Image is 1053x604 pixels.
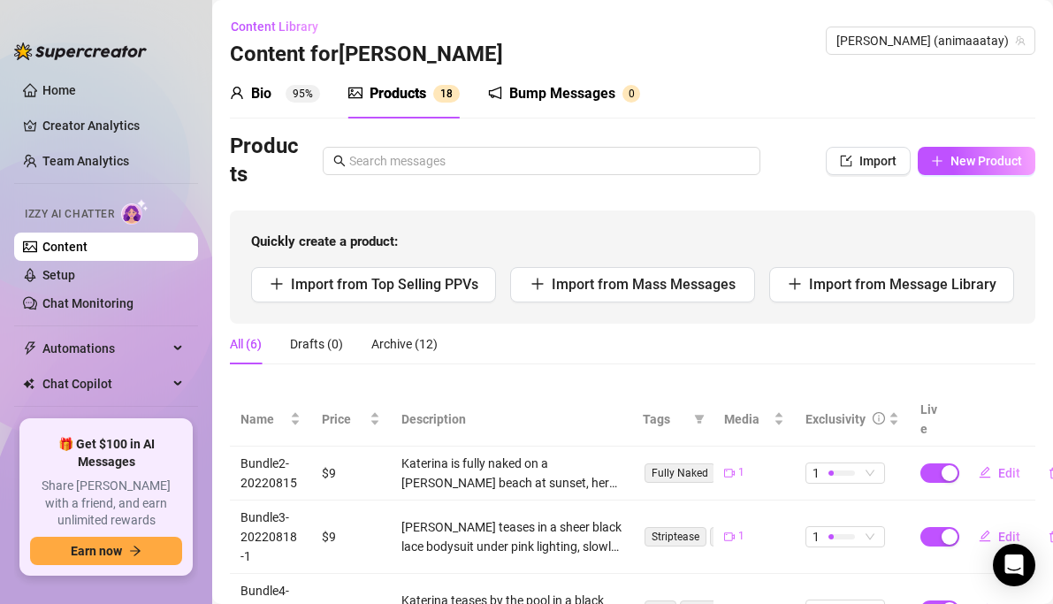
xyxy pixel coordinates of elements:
[738,464,744,481] span: 1
[724,409,770,429] span: Media
[488,86,502,100] span: notification
[333,155,346,167] span: search
[231,19,318,34] span: Content Library
[42,268,75,282] a: Setup
[290,334,343,354] div: Drafts (0)
[979,466,991,478] span: edit
[918,147,1035,175] button: New Product
[724,468,735,478] span: video-camera
[998,530,1020,544] span: Edit
[632,393,713,447] th: Tags
[826,147,911,175] button: Import
[910,393,954,447] th: Live
[30,478,182,530] span: Share [PERSON_NAME] with a friend, and earn unlimited rewards
[42,111,184,140] a: Creator Analytics
[998,466,1020,480] span: Edit
[348,86,362,100] span: picture
[645,527,706,547] span: Striptease
[230,501,311,574] td: Bundle3-20220818-1
[129,545,141,557] span: arrow-right
[42,370,168,398] span: Chat Copilot
[873,412,885,424] span: info-circle
[42,154,129,168] a: Team Analytics
[230,393,311,447] th: Name
[370,83,426,104] div: Products
[993,544,1035,586] div: Open Intercom Messenger
[510,267,755,302] button: Import from Mass Messages
[391,393,632,447] th: Description
[622,85,640,103] sup: 0
[311,393,391,447] th: Price
[14,42,147,60] img: logo-BBDzfeDw.svg
[691,406,708,432] span: filter
[813,527,820,547] span: 1
[230,12,332,41] button: Content Library
[965,523,1034,551] button: Edit
[813,463,820,483] span: 1
[401,517,622,556] div: [PERSON_NAME] teases in a sheer black lace bodysuit under pink lighting, slowly stripping to reve...
[71,544,122,558] span: Earn now
[552,276,736,293] span: Import from Mass Messages
[42,296,134,310] a: Chat Monitoring
[230,41,503,69] h3: Content for [PERSON_NAME]
[291,276,478,293] span: Import from Top Selling PPVs
[645,463,715,483] span: Fully Naked
[371,334,438,354] div: Archive (12)
[401,454,622,493] div: Katerina is fully naked on a [PERSON_NAME] beach at sunset, her body sprinkled with rose petals. ...
[840,155,852,167] span: import
[23,341,37,356] span: thunderbolt
[836,27,1025,54] span: Taylor (animaaatay)
[509,83,615,104] div: Bump Messages
[322,409,366,429] span: Price
[710,527,742,547] span: Tits
[240,409,286,429] span: Name
[440,88,446,100] span: 1
[788,277,802,291] span: plus
[805,409,866,429] div: Exclusivity
[311,501,391,574] td: $9
[251,83,271,104] div: Bio
[694,414,705,424] span: filter
[643,409,687,429] span: Tags
[25,206,114,223] span: Izzy AI Chatter
[809,276,996,293] span: Import from Message Library
[950,154,1022,168] span: New Product
[230,86,244,100] span: user
[979,530,991,542] span: edit
[230,133,301,189] h3: Products
[965,459,1034,487] button: Edit
[42,240,88,254] a: Content
[121,199,149,225] img: AI Chatter
[42,83,76,97] a: Home
[270,277,284,291] span: plus
[859,154,897,168] span: Import
[446,88,453,100] span: 8
[42,334,168,363] span: Automations
[30,537,182,565] button: Earn nowarrow-right
[251,267,496,302] button: Import from Top Selling PPVs
[1015,35,1026,46] span: team
[230,334,262,354] div: All (6)
[286,85,320,103] sup: 95%
[433,85,460,103] sup: 18
[311,447,391,501] td: $9
[230,447,311,501] td: Bundle2-20220815
[713,393,795,447] th: Media
[931,155,943,167] span: plus
[349,151,750,171] input: Search messages
[251,233,398,249] strong: Quickly create a product:
[23,378,34,390] img: Chat Copilot
[769,267,1014,302] button: Import from Message Library
[30,436,182,470] span: 🎁 Get $100 in AI Messages
[738,528,744,545] span: 1
[724,531,735,542] span: video-camera
[530,277,545,291] span: plus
